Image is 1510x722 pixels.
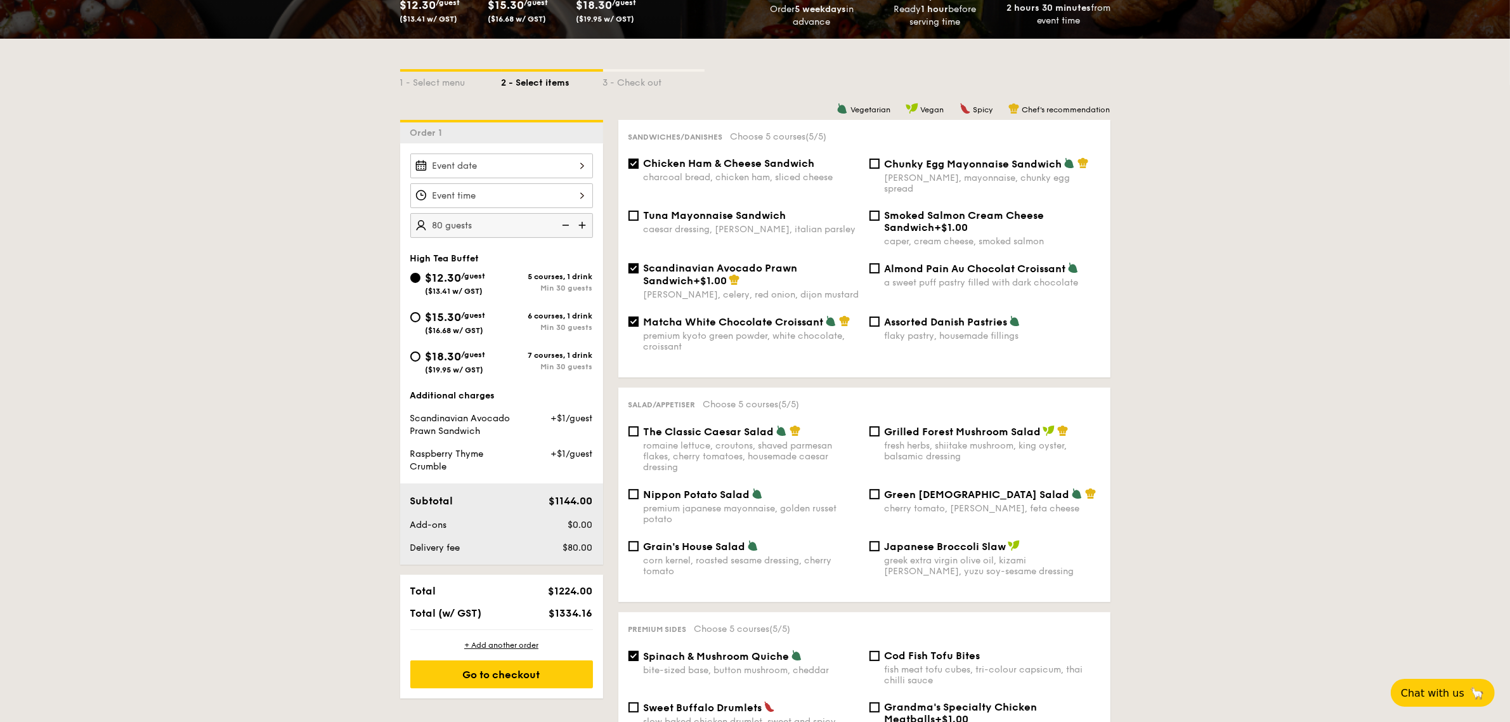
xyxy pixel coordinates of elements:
[410,520,447,530] span: Add-ons
[885,650,980,662] span: Cod Fish Tofu Bites
[502,323,593,332] div: Min 30 guests
[410,640,593,650] div: + Add another order
[644,426,774,438] span: The Classic Caesar Salad
[644,209,786,221] span: Tuna Mayonnaise Sandwich
[869,263,880,273] input: Almond Pain Au Chocolat Croissanta sweet puff pastry filled with dark chocolate
[426,326,484,335] span: ($16.68 w/ GST)
[502,351,593,360] div: 7 courses, 1 drink
[878,3,992,29] div: Ready before serving time
[795,4,846,15] strong: 5 weekdays
[555,213,574,237] img: icon-reduce.1d2dbef1.svg
[836,103,848,114] img: icon-vegetarian.fe4039eb.svg
[410,128,448,138] span: Order 1
[426,350,462,364] span: $18.30
[400,72,502,89] div: 1 - Select menu
[574,213,593,237] img: icon-add.58712e84.svg
[410,273,420,283] input: $12.30/guest($13.41 w/ GST)5 courses, 1 drinkMin 30 guests
[644,262,798,287] span: Scandinavian Avocado Prawn Sandwich
[644,157,815,169] span: Chicken Ham & Cheese Sandwich
[885,541,1006,553] span: Japanese Broccoli Slaw
[960,103,971,114] img: icon-spicy.37a8142b.svg
[973,105,993,114] span: Spicy
[644,440,859,473] div: romaine lettuce, croutons, shaved parmesan flakes, cherry tomatoes, housemade caesar dressing
[921,105,944,114] span: Vegan
[644,224,859,235] div: caesar dressing, [PERSON_NAME], italian parsley
[568,520,592,530] span: $0.00
[462,272,486,280] span: /guest
[462,311,486,320] span: /guest
[869,489,880,499] input: Green [DEMOGRAPHIC_DATA] Saladcherry tomato, [PERSON_NAME], feta cheese
[1071,488,1083,499] img: icon-vegetarian.fe4039eb.svg
[869,541,880,551] input: Japanese Broccoli Slawgreek extra virgin olive oil, kizami [PERSON_NAME], yuzu soy-sesame dressing
[1057,425,1069,436] img: icon-chef-hat.a58ddaea.svg
[426,271,462,285] span: $12.30
[921,4,949,15] strong: 1 hour
[628,263,639,273] input: Scandinavian Avocado Prawn Sandwich+$1.00[PERSON_NAME], celery, red onion, dijon mustard
[628,651,639,661] input: Spinach & Mushroom Quichebite-sized base, button mushroom, cheddar
[644,650,790,662] span: Spinach & Mushroom Quiche
[839,315,850,327] img: icon-chef-hat.a58ddaea.svg
[628,541,639,551] input: Grain's House Saladcorn kernel, roasted sesame dressing, cherry tomato
[410,183,593,208] input: Event time
[550,449,592,459] span: +$1/guest
[703,399,800,410] span: Choose 5 courses
[502,284,593,292] div: Min 30 guests
[502,312,593,320] div: 6 courses, 1 drink
[410,495,453,507] span: Subtotal
[776,425,787,436] img: icon-vegetarian.fe4039eb.svg
[410,390,593,402] div: Additional charges
[462,350,486,359] span: /guest
[628,426,639,436] input: The Classic Caesar Saladromaine lettuce, croutons, shaved parmesan flakes, cherry tomatoes, house...
[906,103,918,114] img: icon-vegan.f8ff3823.svg
[790,425,801,436] img: icon-chef-hat.a58ddaea.svg
[410,154,593,178] input: Event date
[426,287,483,296] span: ($13.41 w/ GST)
[502,362,593,371] div: Min 30 guests
[885,489,1070,501] span: Green [DEMOGRAPHIC_DATA] Salad
[1064,157,1075,169] img: icon-vegetarian.fe4039eb.svg
[628,489,639,499] input: Nippon Potato Saladpremium japanese mayonnaise, golden russet potato
[731,131,827,142] span: Choose 5 courses
[885,555,1100,577] div: greek extra virgin olive oil, kizami [PERSON_NAME], yuzu soy-sesame dressing
[502,72,603,89] div: 2 - Select items
[502,272,593,281] div: 5 courses, 1 drink
[603,72,705,89] div: 3 - Check out
[1008,540,1020,551] img: icon-vegan.f8ff3823.svg
[549,495,592,507] span: $1144.00
[644,503,859,525] div: premium japanese mayonnaise, golden russet potato
[400,15,458,23] span: ($13.41 w/ GST)
[885,173,1100,194] div: [PERSON_NAME], mayonnaise, chunky egg spread
[770,624,791,634] span: (5/5)
[885,440,1100,462] div: fresh herbs, shiitake mushroom, king oyster, balsamic dressing
[869,317,880,327] input: Assorted Danish Pastriesflaky pastry, housemade fillings
[885,158,1062,170] span: Chunky Egg Mayonnaise Sandwich
[644,289,859,300] div: [PERSON_NAME], celery, red onion, dijon mustard
[869,702,880,712] input: Grandma's Specialty Chicken Meatballs+$1.00cauliflower, mushroom pink sauce
[563,542,592,553] span: $80.00
[779,399,800,410] span: (5/5)
[426,310,462,324] span: $15.30
[869,426,880,436] input: Grilled Forest Mushroom Saladfresh herbs, shiitake mushroom, king oyster, balsamic dressing
[806,131,827,142] span: (5/5)
[628,702,639,712] input: Sweet Buffalo Drumletsslow baked chicken drumlet, sweet and spicy sauce
[628,211,639,221] input: Tuna Mayonnaise Sandwichcaesar dressing, [PERSON_NAME], italian parsley
[885,209,1045,233] span: Smoked Salmon Cream Cheese Sandwich
[1009,315,1020,327] img: icon-vegetarian.fe4039eb.svg
[1002,2,1116,27] div: from event time
[548,585,592,597] span: $1224.00
[628,317,639,327] input: Matcha White Chocolate Croissantpremium kyoto green powder, white chocolate, croissant
[885,277,1100,288] div: a sweet puff pastry filled with dark chocolate
[885,316,1008,328] span: Assorted Danish Pastries
[644,489,750,501] span: Nippon Potato Salad
[488,15,546,23] span: ($16.68 w/ GST)
[410,351,420,362] input: $18.30/guest($19.95 w/ GST)7 courses, 1 drinkMin 30 guests
[644,702,762,714] span: Sweet Buffalo Drumlets
[410,449,484,472] span: Raspberry Thyme Crumble
[576,15,634,23] span: ($19.95 w/ GST)
[644,541,746,553] span: Grain's House Salad
[644,316,824,328] span: Matcha White Chocolate Croissant
[885,426,1041,438] span: Grilled Forest Mushroom Salad
[885,503,1100,514] div: cherry tomato, [PERSON_NAME], feta cheese
[764,701,775,712] img: icon-spicy.37a8142b.svg
[1006,3,1091,13] strong: 2 hours 30 minutes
